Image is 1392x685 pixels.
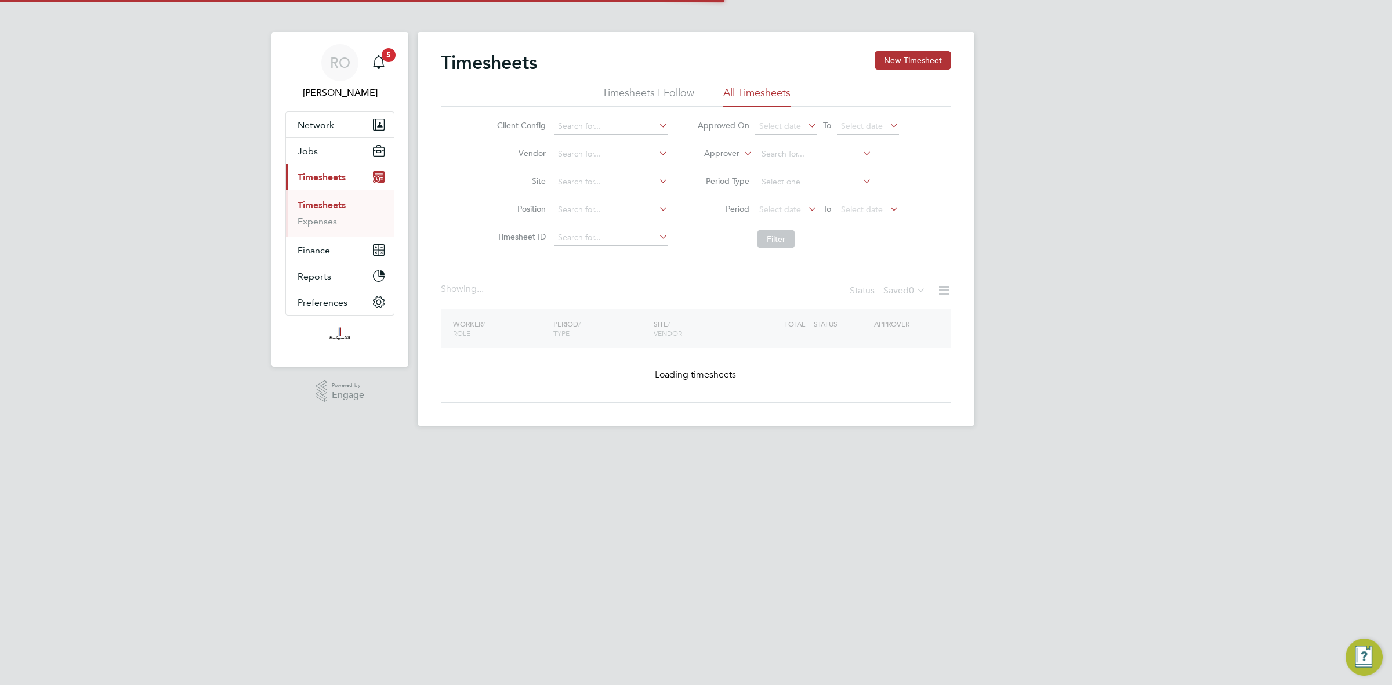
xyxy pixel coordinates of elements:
a: Timesheets [298,200,346,211]
input: Search for... [554,174,668,190]
span: Engage [332,390,364,400]
label: Site [494,176,546,186]
span: ... [477,283,484,295]
input: Search for... [554,146,668,162]
button: Finance [286,237,394,263]
span: RO [330,55,350,70]
li: Timesheets I Follow [602,86,694,107]
label: Vendor [494,148,546,158]
label: Client Config [494,120,546,131]
label: Approved On [697,120,749,131]
span: Ryan O'Donnell [285,86,394,100]
input: Select one [757,174,872,190]
input: Search for... [554,118,668,135]
span: 0 [909,285,914,296]
input: Search for... [554,202,668,218]
span: Select date [759,121,801,131]
label: Period [697,204,749,214]
button: Engage Resource Center [1346,639,1383,676]
span: Select date [841,121,883,131]
span: Select date [759,204,801,215]
a: Expenses [298,216,337,227]
label: Position [494,204,546,214]
button: New Timesheet [875,51,951,70]
div: Showing [441,283,486,295]
button: Reports [286,263,394,289]
input: Search for... [757,146,872,162]
span: To [820,201,835,216]
button: Network [286,112,394,137]
label: Approver [687,148,739,160]
label: Saved [883,285,926,296]
span: Select date [841,204,883,215]
span: Finance [298,245,330,256]
a: 5 [367,44,390,81]
button: Jobs [286,138,394,164]
span: Preferences [298,297,347,308]
span: Jobs [298,146,318,157]
input: Search for... [554,230,668,246]
button: Filter [757,230,795,248]
img: madigangill-logo-retina.png [327,327,353,346]
button: Timesheets [286,164,394,190]
h2: Timesheets [441,51,537,74]
span: Timesheets [298,172,346,183]
a: RO[PERSON_NAME] [285,44,394,100]
span: 5 [382,48,396,62]
a: Powered byEngage [316,380,365,403]
div: Timesheets [286,190,394,237]
span: Reports [298,271,331,282]
span: Network [298,119,334,131]
label: Period Type [697,176,749,186]
button: Preferences [286,289,394,315]
span: To [820,118,835,133]
nav: Main navigation [271,32,408,367]
div: Status [850,283,928,299]
span: Powered by [332,380,364,390]
a: Go to home page [285,327,394,346]
li: All Timesheets [723,86,791,107]
label: Timesheet ID [494,231,546,242]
